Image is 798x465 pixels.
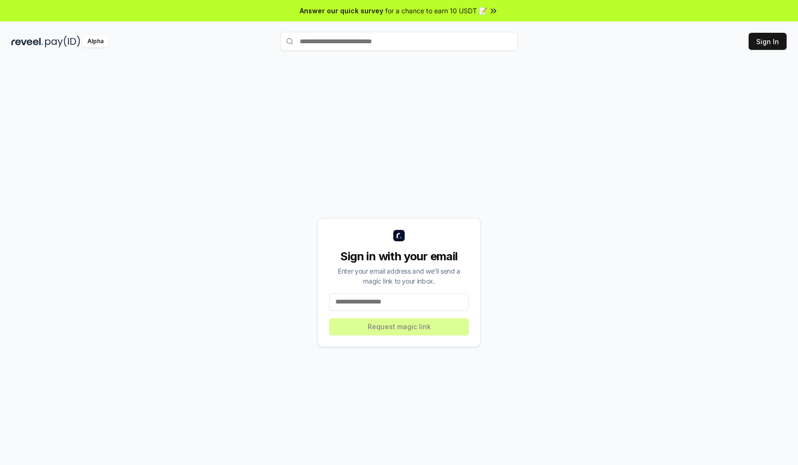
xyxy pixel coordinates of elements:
[749,33,787,50] button: Sign In
[300,6,383,16] span: Answer our quick survey
[11,36,43,47] img: reveel_dark
[329,266,469,286] div: Enter your email address and we’ll send a magic link to your inbox.
[329,249,469,264] div: Sign in with your email
[393,230,405,241] img: logo_small
[45,36,80,47] img: pay_id
[82,36,109,47] div: Alpha
[385,6,487,16] span: for a chance to earn 10 USDT 📝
